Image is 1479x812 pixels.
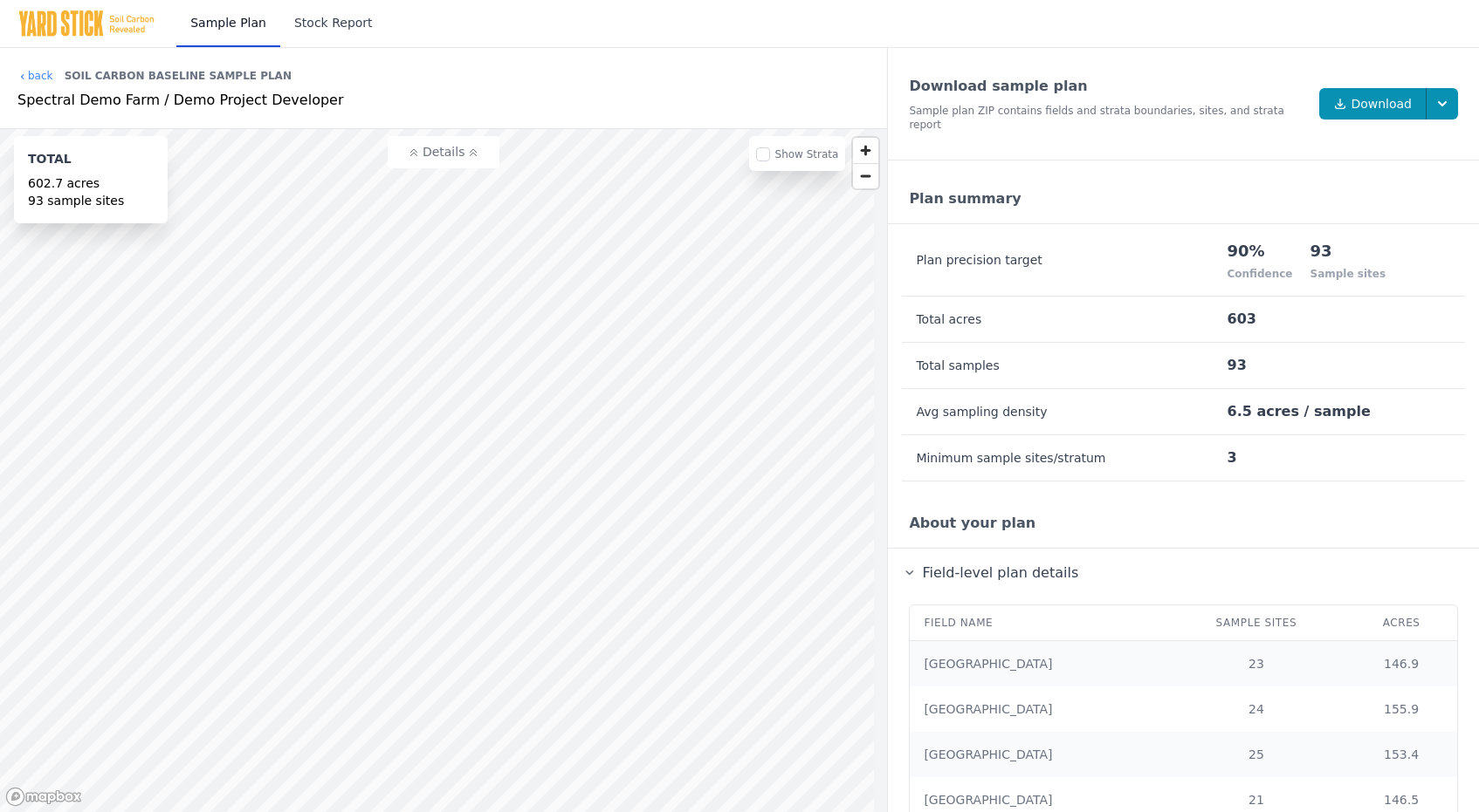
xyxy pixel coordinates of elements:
th: Avg sampling density [902,389,1226,435]
summary: Field-level plan details [902,563,1465,583]
img: Yard Stick Logo [17,10,155,38]
button: Details [388,136,499,168]
td: [GEOGRAPHIC_DATA] [910,686,1166,732]
a: back [17,69,53,83]
div: Download sample plan [909,76,1305,97]
th: Total acres [902,297,1226,343]
div: Sample plan ZIP contains fields and strata boundaries, sites, and strata report [909,104,1305,132]
td: 25 [1167,732,1346,777]
div: Total [28,150,154,174]
div: Soil Carbon Baseline Sample Plan [65,62,292,90]
span: Zoom out [853,164,878,188]
td: 3 [1227,435,1465,481]
th: Minimum sample sites/stratum [902,435,1226,481]
button: Zoom in [853,138,878,163]
td: 6.5 acres / sample [1227,389,1465,435]
label: Show Strata [775,148,839,160]
th: Acres [1345,605,1457,641]
td: [GEOGRAPHIC_DATA] [910,641,1166,687]
td: 24 [1167,686,1346,732]
td: [GEOGRAPHIC_DATA] [910,732,1166,777]
td: 603 [1227,297,1465,343]
div: About your plan [888,499,1479,549]
a: Download [1319,88,1427,119]
span: Field-level plan details [918,561,1082,584]
th: Field name [910,605,1166,641]
th: Sample Sites [1167,605,1346,641]
div: 90% [1228,239,1293,263]
div: 602.7 acres [28,174,154,192]
td: 93 [1227,343,1465,389]
td: 153.4 [1345,732,1457,777]
div: Plan summary [888,174,1479,224]
th: Total samples [902,343,1226,389]
div: 93 sample sites [28,192,154,209]
div: 93 [1310,239,1386,263]
button: Zoom out [853,163,878,188]
div: Sample sites [1310,267,1386,281]
th: Plan precision target [902,224,1226,297]
div: Confidence [1228,267,1293,281]
a: Mapbox logo [5,787,82,807]
td: 23 [1167,641,1346,687]
td: 155.9 [1345,686,1457,732]
td: 146.9 [1345,641,1457,687]
div: Spectral Demo Farm / Demo Project Developer [17,90,870,111]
